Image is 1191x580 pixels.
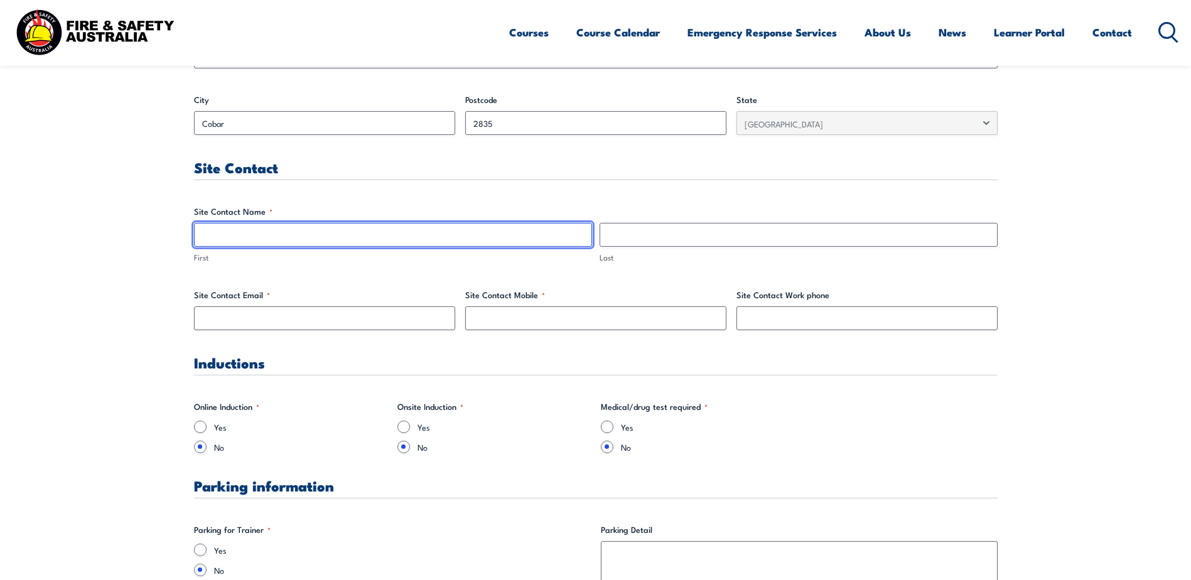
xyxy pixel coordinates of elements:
[465,94,726,106] label: Postcode
[194,524,271,536] legend: Parking for Trainer
[994,16,1065,49] a: Learner Portal
[621,421,794,433] label: Yes
[865,16,911,49] a: About Us
[418,421,591,433] label: Yes
[509,16,549,49] a: Courses
[687,16,837,49] a: Emergency Response Services
[736,94,998,106] label: State
[194,478,998,493] h3: Parking information
[600,252,998,264] label: Last
[736,289,998,301] label: Site Contact Work phone
[418,441,591,453] label: No
[194,355,998,370] h3: Inductions
[214,544,591,556] label: Yes
[621,441,794,453] label: No
[194,252,592,264] label: First
[465,289,726,301] label: Site Contact Mobile
[194,94,455,106] label: City
[601,524,998,536] label: Parking Detail
[576,16,660,49] a: Course Calendar
[1092,16,1132,49] a: Contact
[939,16,966,49] a: News
[194,289,455,301] label: Site Contact Email
[397,400,463,413] legend: Onsite Induction
[601,400,708,413] legend: Medical/drug test required
[214,421,387,433] label: Yes
[194,400,259,413] legend: Online Induction
[194,205,272,218] legend: Site Contact Name
[194,160,998,175] h3: Site Contact
[214,441,387,453] label: No
[214,564,591,576] label: No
